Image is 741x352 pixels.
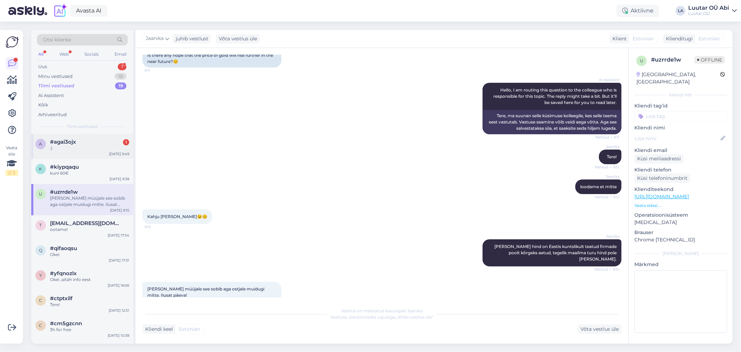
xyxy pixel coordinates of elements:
div: Vaata siia [6,145,18,176]
input: Lisa tag [634,111,727,121]
p: Chrome [TECHNICAL_ID] [634,236,727,243]
a: Avasta AI [70,5,107,17]
span: t [40,223,42,228]
div: Kliendi info [634,92,727,98]
p: Märkmed [634,261,727,268]
div: Luutar OÜ Abi [688,5,729,11]
div: juhib vestlust [173,35,208,42]
div: kuni 60€ [50,170,129,176]
span: Estonian [179,326,200,333]
span: Nähtud ✓ 9:11 [593,135,619,140]
span: talvitein@gmail.com [50,220,122,226]
div: Klienditugi [663,35,693,42]
div: 3h for free [50,327,129,333]
div: [DATE] 17:54 [108,233,129,238]
div: Okei ,aitäh info eest [50,277,129,283]
span: 9:11 [145,68,171,73]
div: [DATE] 12:51 [109,308,129,313]
span: Otsi kliente [43,36,71,43]
span: Tiimi vestlused [67,123,98,130]
span: Estonian [699,35,720,42]
span: Nähtud ✓ 9:12 [593,165,619,170]
div: [PERSON_NAME] müüjale see sobib aga ostjale muidugi mitte. Ilusat päeva! [50,195,129,208]
span: Nähtud ✓ 9:12 [593,194,619,200]
span: Jaanika [593,234,619,239]
span: u [39,191,42,197]
p: Brauser [634,229,727,236]
div: [DATE] 9:15 [110,208,129,213]
div: Is there any hope that the price of gold will rise further in the near future?😊 [142,49,281,67]
a: Luutar OÜ AbiLuutar OÜ [688,5,737,16]
span: Offline [694,56,725,64]
div: Minu vestlused [38,73,73,80]
p: Kliendi email [634,147,727,154]
span: AI Assistent [593,77,619,82]
p: [MEDICAL_DATA] [634,219,727,226]
div: Email [113,50,128,59]
span: Hello, I am routing this question to the colleague who is responsible for this topic. The reply m... [493,87,618,105]
span: #uzrrde1w [50,189,78,195]
span: Jaanika [146,35,164,42]
img: Askly Logo [6,35,19,49]
div: Küsi telefoninumbrit [634,174,690,183]
div: Võta vestlus üle [216,34,260,43]
p: Kliendi nimi [634,124,727,131]
div: Kliendi keel [142,326,173,333]
span: Estonian [633,35,654,42]
span: #kiypqaqu [50,164,79,170]
p: Vaata edasi ... [634,202,727,209]
div: Küsi meiliaadressi [634,154,684,163]
span: Tere! [607,154,617,159]
div: Web [58,50,70,59]
span: c [39,323,42,328]
span: loodame et mitte [580,184,617,189]
span: Kahju [PERSON_NAME]😉😊 [147,214,207,219]
div: [DATE] 9:38 [109,176,129,182]
span: 9:13 [145,224,171,230]
div: 2 / 3 [6,170,18,176]
div: 1 [123,139,129,145]
span: u [640,58,643,63]
a: [URL][DOMAIN_NAME] [634,193,689,200]
span: q [39,248,42,253]
span: y [39,273,42,278]
span: #agai3ojx [50,139,76,145]
span: #qifaoqsu [50,245,77,251]
span: k [39,166,42,171]
span: #yfqnozlx [50,270,77,277]
div: # uzrrde1w [651,56,694,64]
span: Jaanika [593,174,619,179]
div: [DATE] 17:31 [109,258,129,263]
p: Klienditeekond [634,186,727,193]
img: explore-ai [53,3,67,18]
span: #cm5gzcnn [50,320,82,327]
p: Operatsioonisüsteem [634,211,727,219]
span: [PERSON_NAME] müüjale see sobib aga ostjale muidugi mitte. Ilusat päeva! [147,286,265,298]
span: a [39,141,42,146]
div: Luutar OÜ [688,11,729,16]
div: AI Assistent [38,92,64,99]
i: „Võtke vestlus üle” [395,314,434,320]
input: Lisa nimi [635,135,719,142]
div: Tere, ma suunan selle küsimuse kolleegile, kes selle teema eest vastutab. Vastuse saamine võib ve... [483,110,621,134]
div: All [37,50,45,59]
span: [PERSON_NAME] hind on Eestis kuntslikult teatud firmade poolt kõrgeks aetud, tegelik maailma turu... [494,244,618,262]
span: Jaanika [593,144,619,149]
div: :) [50,145,129,151]
div: [DATE] 9:49 [109,151,129,157]
div: Klient [610,35,627,42]
div: LA [676,6,685,16]
div: Tere! [50,302,129,308]
div: 10 [115,73,126,80]
div: [DATE] 10:38 [108,333,129,338]
div: 1 [118,63,126,70]
div: Kõik [38,102,48,109]
div: Okei [50,251,129,258]
div: Socials [83,50,100,59]
div: [DATE] 16:06 [108,283,129,288]
span: Vestlus on määratud kasutajale Jaanika [341,308,423,313]
div: [GEOGRAPHIC_DATA], [GEOGRAPHIC_DATA] [636,71,720,86]
p: Kliendi telefon [634,166,727,174]
p: Kliendi tag'id [634,102,727,110]
div: Aktiivne [617,5,659,17]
